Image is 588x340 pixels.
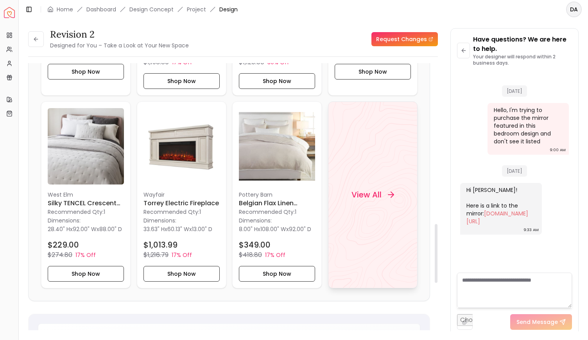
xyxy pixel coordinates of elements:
[143,225,165,233] span: 33.63" H
[73,225,97,233] span: 92.00" W
[4,7,15,18] img: Spacejoy Logo
[48,199,124,208] h6: Silky TENCEL Crescent Stitch Quilt & Shams
[99,225,122,233] span: 88.00" D
[335,63,411,79] button: Shop Now
[260,225,286,233] span: 108.00" W
[232,101,322,288] div: Belgian Flax Linen Contrast Flange Duvet Cover King
[48,239,79,250] h4: $229.00
[239,250,262,260] p: $418.80
[239,239,271,250] h4: $349.00
[47,5,238,13] nav: breadcrumb
[466,210,528,225] a: [DOMAIN_NAME][URL]
[50,28,189,41] h3: Revision 2
[466,186,534,225] div: Hi [PERSON_NAME]! Here is a link to the mirror:
[48,63,124,79] button: Shop Now
[239,191,315,199] p: Pottery Barn
[371,32,438,46] a: Request Changes
[86,5,116,13] a: Dashboard
[239,208,315,216] p: Recommended Qty: 1
[48,266,124,282] button: Shop Now
[143,199,220,208] h6: Torrey Electric Fireplace
[129,5,174,13] li: Design Concept
[239,225,258,233] span: 8.00" H
[265,251,285,259] p: 17% Off
[4,7,15,18] a: Spacejoy
[232,101,322,288] a: Belgian Flax Linen Contrast Flange Duvet Cover King imagePottery BarnBelgian Flax Linen Contrast ...
[219,5,238,13] span: Design
[473,35,572,54] p: Have questions? We are here to help.
[143,73,220,89] button: Shop Now
[41,101,131,288] a: Silky TENCEL Crescent Stitch Quilt & Shams imageWest ElmSilky TENCEL Crescent Stitch Quilt & Sham...
[143,225,212,233] p: x x
[167,225,189,233] span: 60.13" W
[502,85,527,97] span: [DATE]
[137,101,226,288] div: Torrey Electric Fireplace
[239,73,315,89] button: Shop Now
[143,266,220,282] button: Shop Now
[239,216,272,225] p: Dimensions:
[143,108,220,184] img: Torrey Electric Fireplace image
[187,5,206,13] a: Project
[48,225,70,233] span: 28.40" H
[143,239,177,250] h4: $1,013.99
[75,251,96,259] p: 17% Off
[289,225,311,233] span: 92.00" D
[48,191,124,199] p: West Elm
[566,2,582,17] button: DA
[137,101,226,288] a: Torrey Electric Fireplace imageWayfairTorrey Electric FireplaceRecommended Qty:1Dimensions:33.63"...
[41,101,131,288] div: Silky TENCEL Crescent Stitch Quilt & Shams
[48,208,124,216] p: Recommended Qty: 1
[239,199,315,208] h6: Belgian Flax Linen Contrast Flange Duvet Cover King
[172,251,192,259] p: 17% Off
[567,2,581,16] span: DA
[57,5,73,13] a: Home
[239,225,311,233] p: x x
[172,58,192,66] p: 17% Off
[502,165,527,177] span: [DATE]
[192,225,212,233] span: 13.00" D
[48,216,81,225] p: Dimensions:
[143,250,169,260] p: $1,216.79
[267,58,289,66] p: 30% Off
[143,216,176,225] p: Dimensions:
[328,101,418,288] a: View All
[523,226,539,234] div: 9:33 AM
[143,191,220,199] p: Wayfair
[473,54,572,66] p: Your designer will respond within 2 business days.
[48,108,124,184] img: Silky TENCEL Crescent Stitch Quilt & Shams image
[50,42,189,49] small: Designed for You – Take a Look at Your New Space
[239,108,315,184] img: Belgian Flax Linen Contrast Flange Duvet Cover King image
[239,266,315,282] button: Shop Now
[48,225,122,233] p: x x
[494,106,561,145] div: Hello, I'm trying to purchase the mirror featured in this bedroom design and don't see it listed
[143,208,220,216] p: Recommended Qty: 1
[48,250,72,260] p: $274.80
[351,189,381,200] h4: View All
[550,146,566,154] div: 9:00 AM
